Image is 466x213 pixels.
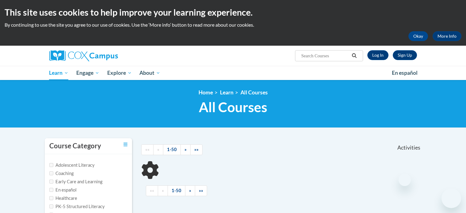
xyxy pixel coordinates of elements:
label: Healthcare [49,195,77,202]
span: «« [145,147,150,152]
label: Early Care and Learning [49,178,102,185]
span: Activities [397,144,420,151]
a: 1-50 [168,185,185,196]
h2: This site uses cookies to help improve your learning experience. [5,6,461,18]
span: En español [392,70,418,76]
span: » [189,188,191,193]
span: Engage [76,69,99,77]
span: Learn [49,69,68,77]
input: Checkbox for Options [49,196,53,200]
label: Coaching [49,170,74,177]
a: More Info [433,31,461,41]
a: Explore [103,66,136,80]
span: « [157,147,159,152]
button: Search [350,52,359,59]
img: Cox Campus [49,50,118,61]
a: Engage [72,66,103,80]
input: Checkbox for Options [49,188,53,192]
a: Toggle collapse [123,141,127,148]
a: Home [199,89,213,96]
a: Log In [367,50,388,60]
span: »» [194,147,199,152]
a: All Courses [241,89,268,96]
input: Checkbox for Options [49,171,53,175]
iframe: Button to launch messaging window [441,188,461,208]
span: »» [199,188,203,193]
input: Checkbox for Options [49,180,53,184]
a: Learn [220,89,233,96]
a: End [195,185,207,196]
button: Okay [408,31,428,41]
label: Adolescent Literacy [49,162,95,169]
a: Previous [153,144,163,155]
a: En español [388,67,422,79]
a: Next [180,144,191,155]
input: Search Courses [301,52,350,59]
h3: Course Category [49,141,101,151]
a: Begining [141,144,153,155]
iframe: Close message [399,174,411,186]
span: Explore [107,69,132,77]
a: Begining [146,185,158,196]
a: 1-50 [163,144,181,155]
a: Register [393,50,417,60]
span: About [139,69,160,77]
label: PK-5 Structured Literacy [49,203,105,210]
a: Cox Campus [49,50,166,61]
input: Checkbox for Options [49,204,53,208]
a: About [135,66,164,80]
label: En español [49,187,77,193]
a: Next [185,185,195,196]
span: «« [150,188,154,193]
input: Checkbox for Options [49,163,53,167]
a: End [190,144,203,155]
span: » [184,147,187,152]
p: By continuing to use the site you agree to our use of cookies. Use the ‘More info’ button to read... [5,21,461,28]
a: Learn [45,66,73,80]
span: All Courses [199,99,267,115]
span: « [162,188,164,193]
a: Previous [158,185,168,196]
div: Main menu [40,66,426,80]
